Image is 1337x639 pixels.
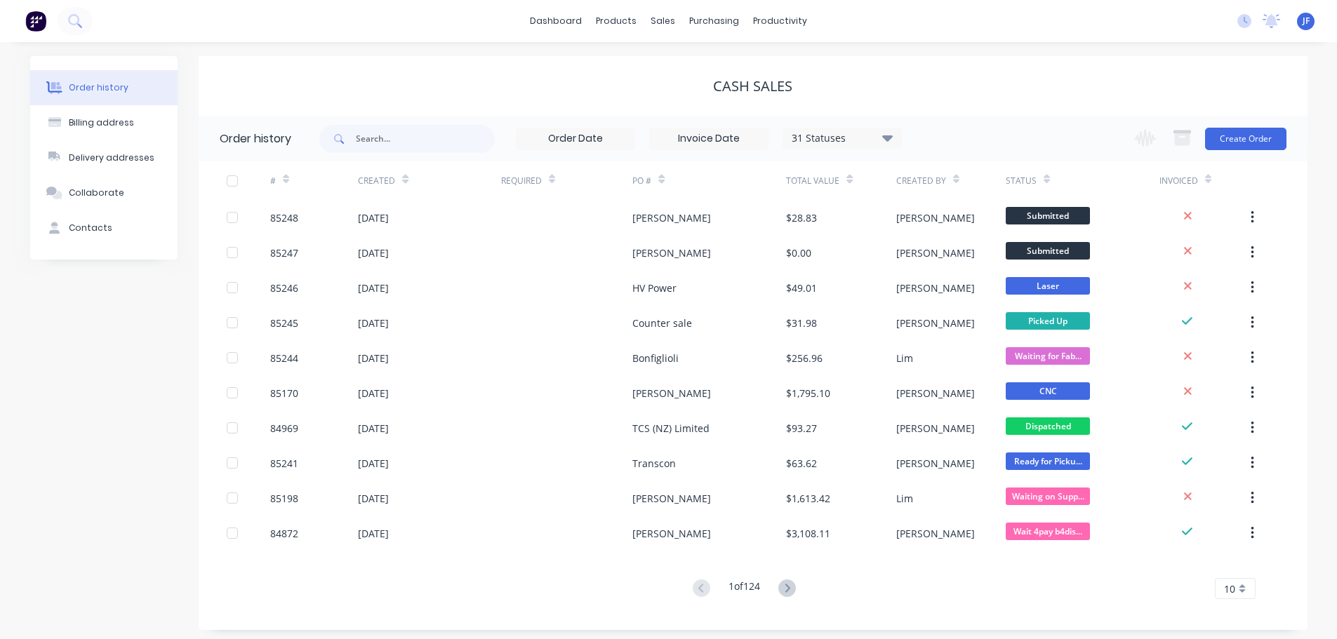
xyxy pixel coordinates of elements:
div: 85246 [270,281,298,295]
div: Required [501,161,633,200]
button: Order history [30,70,178,105]
div: [DATE] [358,421,389,436]
span: Dispatched [1006,417,1090,435]
div: 1 of 124 [729,579,760,599]
div: Order history [220,130,291,147]
input: Order Date [517,128,634,149]
div: 31 Statuses [783,130,901,146]
span: 10 [1224,581,1235,596]
button: Delivery addresses [30,140,178,175]
div: [PERSON_NAME] [632,491,711,506]
div: PO # [632,161,786,200]
div: $31.98 [786,316,817,330]
div: purchasing [682,11,746,32]
span: Submitted [1006,207,1090,224]
div: products [589,11,644,32]
div: 85244 [270,351,298,365]
span: Picked Up [1006,312,1090,330]
div: $0.00 [786,245,811,260]
div: Total Value [786,175,839,187]
div: Collaborate [69,187,124,199]
div: Created By [896,175,946,187]
div: [PERSON_NAME] [896,210,975,225]
div: Created By [896,161,1006,200]
div: [PERSON_NAME] [896,421,975,436]
div: $1,795.10 [786,386,830,401]
div: [DATE] [358,526,389,541]
span: Ready for Picku... [1006,452,1090,470]
div: [PERSON_NAME] [896,281,975,295]
div: TCS (NZ) Limited [632,421,710,436]
div: PO # [632,175,651,187]
div: [PERSON_NAME] [896,526,975,541]
div: Invoiced [1159,161,1247,200]
div: [PERSON_NAME] [896,386,975,401]
div: Billing address [69,116,134,129]
div: productivity [746,11,814,32]
div: Cash Sales [713,78,792,95]
div: [DATE] [358,281,389,295]
div: Total Value [786,161,896,200]
button: Collaborate [30,175,178,210]
input: Invoice Date [650,128,768,149]
span: Waiting for Fab... [1006,347,1090,365]
div: [PERSON_NAME] [632,245,711,260]
div: [DATE] [358,456,389,471]
span: JF [1303,15,1310,27]
div: $1,613.42 [786,491,830,506]
div: [PERSON_NAME] [632,526,711,541]
div: [DATE] [358,316,389,330]
div: 84969 [270,421,298,436]
div: # [270,175,276,187]
div: [PERSON_NAME] [632,210,711,225]
div: [DATE] [358,210,389,225]
div: Required [501,175,542,187]
div: HV Power [632,281,677,295]
span: Submitted [1006,242,1090,260]
input: Search... [356,125,495,153]
div: Invoiced [1159,175,1198,187]
span: Wait 4pay b4dis... [1006,523,1090,540]
div: sales [644,11,682,32]
div: [PERSON_NAME] [896,245,975,260]
div: Order history [69,81,128,94]
div: $3,108.11 [786,526,830,541]
div: Status [1006,175,1037,187]
div: Status [1006,161,1159,200]
div: $28.83 [786,210,817,225]
div: [PERSON_NAME] [632,386,711,401]
img: Factory [25,11,46,32]
div: # [270,161,358,200]
div: [DATE] [358,351,389,365]
div: 84872 [270,526,298,541]
div: Delivery addresses [69,152,154,164]
span: Waiting on Supp... [1006,487,1090,505]
div: $93.27 [786,421,817,436]
div: $63.62 [786,456,817,471]
button: Create Order [1205,128,1286,150]
div: Contacts [69,222,112,234]
button: Billing address [30,105,178,140]
div: Created [358,175,395,187]
div: 85247 [270,245,298,260]
button: Contacts [30,210,178,245]
a: dashboard [523,11,589,32]
span: CNC [1006,382,1090,400]
div: Counter sale [632,316,692,330]
div: Lim [896,351,913,365]
div: 85248 [270,210,298,225]
div: 85245 [270,316,298,330]
div: $256.96 [786,351,823,365]
div: 85170 [270,386,298,401]
div: 85198 [270,491,298,506]
div: Created [358,161,500,200]
div: 85241 [270,456,298,471]
div: $49.01 [786,281,817,295]
div: [DATE] [358,386,389,401]
div: Bonfiglioli [632,351,679,365]
div: [DATE] [358,245,389,260]
div: [DATE] [358,491,389,506]
div: Lim [896,491,913,506]
div: Transcon [632,456,676,471]
div: [PERSON_NAME] [896,456,975,471]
